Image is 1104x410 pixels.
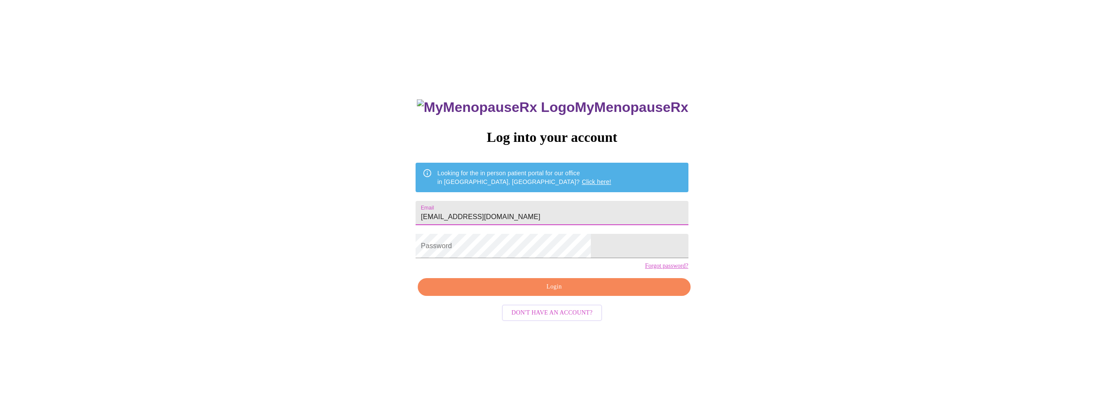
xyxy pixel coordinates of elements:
[428,282,680,292] span: Login
[417,99,688,115] h3: MyMenopauseRx
[500,308,604,315] a: Don't have an account?
[437,165,611,190] div: Looking for the in person patient portal for our office in [GEOGRAPHIC_DATA], [GEOGRAPHIC_DATA]?
[511,308,593,318] span: Don't have an account?
[582,178,611,185] a: Click here!
[502,305,602,321] button: Don't have an account?
[416,129,688,145] h3: Log into your account
[645,262,688,269] a: Forgot password?
[417,99,575,115] img: MyMenopauseRx Logo
[418,278,690,296] button: Login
